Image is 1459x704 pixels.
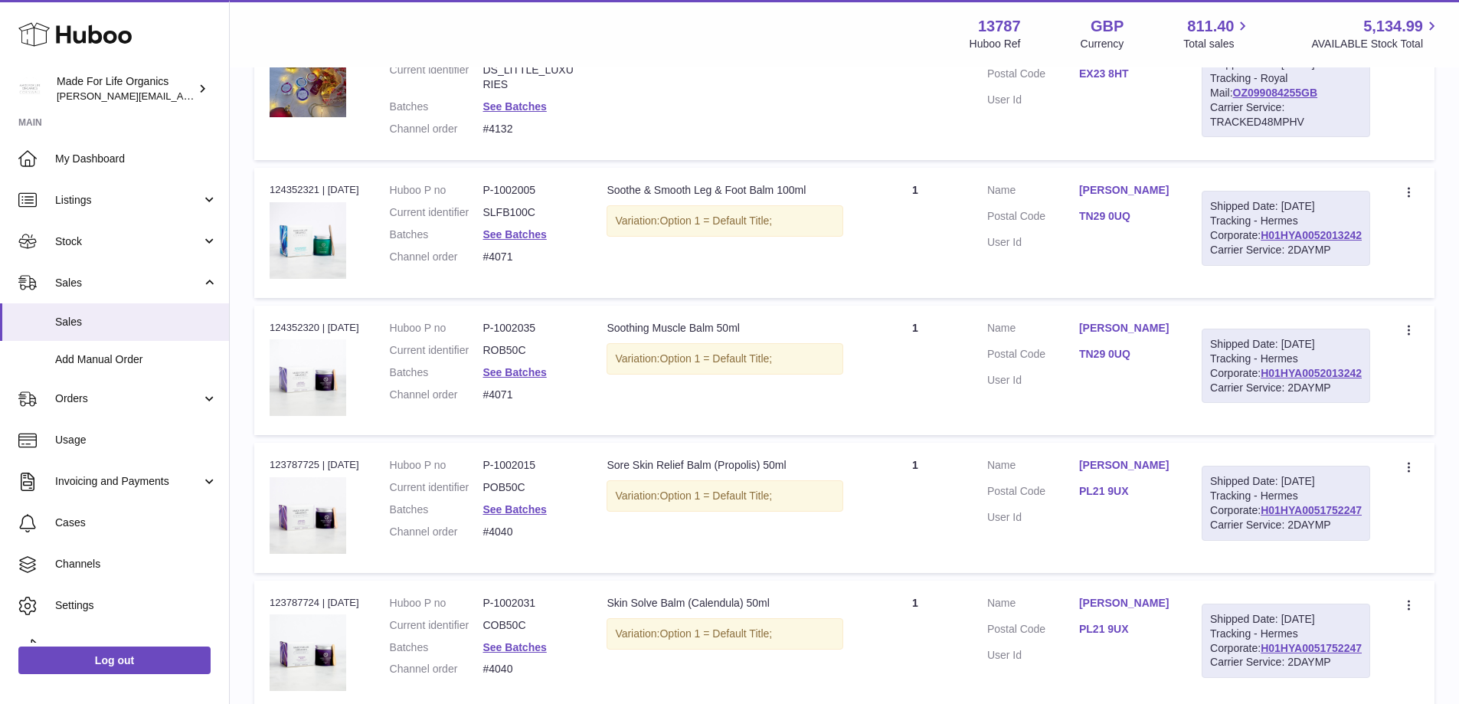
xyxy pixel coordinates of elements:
[483,662,576,676] dd: #4040
[55,640,218,654] span: Returns
[987,321,1079,339] dt: Name
[607,343,842,375] div: Variation:
[390,596,483,611] dt: Huboo P no
[55,352,218,367] span: Add Manual Order
[1079,484,1171,499] a: PL21 9UX
[1261,229,1362,241] a: H01HYA0052013242
[987,183,1079,201] dt: Name
[390,321,483,336] dt: Huboo P no
[1202,466,1370,541] div: Tracking - Hermes Corporate:
[390,100,483,114] dt: Batches
[659,627,772,640] span: Option 1 = Default Title;
[859,306,972,435] td: 1
[483,343,576,358] dd: ROB50C
[483,122,576,136] dd: #4132
[1079,321,1171,336] a: [PERSON_NAME]
[1210,655,1362,670] div: Carrier Service: 2DAYMP
[390,480,483,495] dt: Current identifier
[859,25,972,160] td: 2
[270,339,346,416] img: soothing-muscle-balm-50ml-rob50c-1.jpg
[1261,367,1362,379] a: H01HYA0052013242
[1261,642,1362,654] a: H01HYA0051752247
[270,614,346,691] img: skin-solve-balm-_calendula_-50ml-cob50c-1-V1.jpg
[55,193,201,208] span: Listings
[987,596,1079,614] dt: Name
[1202,604,1370,679] div: Tracking - Hermes Corporate:
[1079,622,1171,637] a: PL21 9UX
[859,168,972,297] td: 1
[483,183,576,198] dd: P-1002005
[1079,209,1171,224] a: TN29 0UQ
[55,433,218,447] span: Usage
[390,618,483,633] dt: Current identifier
[390,63,483,92] dt: Current identifier
[987,458,1079,476] dt: Name
[1210,337,1362,352] div: Shipped Date: [DATE]
[390,388,483,402] dt: Channel order
[1202,48,1370,137] div: Tracking - Royal Mail:
[987,347,1079,365] dt: Postal Code
[55,557,218,571] span: Channels
[987,373,1079,388] dt: User Id
[270,183,359,197] div: 124352321 | [DATE]
[390,183,483,198] dt: Huboo P no
[607,480,842,512] div: Variation:
[1311,16,1441,51] a: 5,134.99 AVAILABLE Stock Total
[483,205,576,220] dd: SLFB100C
[1091,16,1124,37] strong: GBP
[1079,458,1171,473] a: [PERSON_NAME]
[483,596,576,611] dd: P-1002031
[390,205,483,220] dt: Current identifier
[483,480,576,495] dd: POB50C
[1311,37,1441,51] span: AVAILABLE Stock Total
[483,458,576,473] dd: P-1002015
[659,490,772,502] span: Option 1 = Default Title;
[607,321,842,336] div: Soothing Muscle Balm 50ml
[483,366,546,378] a: See Batches
[607,596,842,611] div: Skin Solve Balm (Calendula) 50ml
[1210,381,1362,395] div: Carrier Service: 2DAYMP
[483,503,546,516] a: See Batches
[1210,612,1362,627] div: Shipped Date: [DATE]
[1183,37,1251,51] span: Total sales
[483,100,546,113] a: See Batches
[57,74,195,103] div: Made For Life Organics
[970,37,1021,51] div: Huboo Ref
[1202,329,1370,404] div: Tracking - Hermes Corporate:
[607,618,842,650] div: Variation:
[978,16,1021,37] strong: 13787
[659,214,772,227] span: Option 1 = Default Title;
[1233,87,1318,99] a: OZ099084255GB
[55,315,218,329] span: Sales
[1079,183,1171,198] a: [PERSON_NAME]
[390,250,483,264] dt: Channel order
[390,525,483,539] dt: Channel order
[18,647,211,674] a: Log out
[483,228,546,241] a: See Batches
[659,352,772,365] span: Option 1 = Default Title;
[483,388,576,402] dd: #4071
[270,321,359,335] div: 124352320 | [DATE]
[483,250,576,264] dd: #4071
[607,205,842,237] div: Variation:
[1183,16,1251,51] a: 811.40 Total sales
[390,458,483,473] dt: Huboo P no
[1202,191,1370,266] div: Tracking - Hermes Corporate:
[270,458,359,472] div: 123787725 | [DATE]
[390,365,483,380] dt: Batches
[390,228,483,242] dt: Batches
[57,90,389,102] span: [PERSON_NAME][EMAIL_ADDRESS][PERSON_NAME][DOMAIN_NAME]
[270,477,346,554] img: sore-skin-relief-balm-_propolis_-50ml-pob50c-1-v1.jpg
[483,618,576,633] dd: COB50C
[1187,16,1234,37] span: 811.40
[987,67,1079,85] dt: Postal Code
[483,63,576,92] dd: DS_LITTLE_LUXURIES
[1210,100,1362,129] div: Carrier Service: TRACKED48MPHV
[390,662,483,676] dt: Channel order
[987,648,1079,663] dt: User Id
[987,209,1079,228] dt: Postal Code
[987,235,1079,250] dt: User Id
[607,458,842,473] div: Sore Skin Relief Balm (Propolis) 50ml
[483,525,576,539] dd: #4040
[55,276,201,290] span: Sales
